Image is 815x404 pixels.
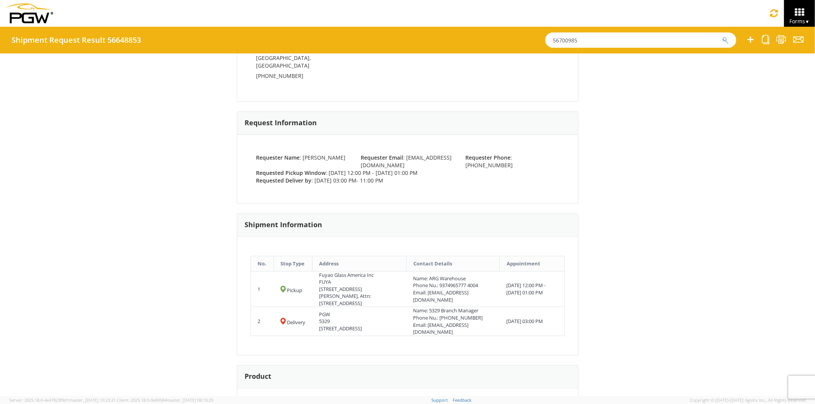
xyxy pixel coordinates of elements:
[413,322,493,336] div: Email: [EMAIL_ADDRESS][DOMAIN_NAME]
[319,286,399,307] div: [STREET_ADDRESS][PERSON_NAME], Attn: [STREET_ADDRESS]
[805,18,810,25] span: ▼
[690,397,806,403] span: Copyright © [DATE]-[DATE] Agistix Inc., All Rights Reserved
[256,169,418,176] span: : [DATE] 12:00 PM - [DATE] 01:00 PM
[312,256,406,271] th: Address
[319,311,399,318] div: PGW
[274,256,312,271] th: Stop Type
[361,154,452,169] span: : [EMAIL_ADDRESS][DOMAIN_NAME]
[500,256,564,271] th: Appointment
[465,154,510,161] strong: Requester Phone
[245,119,317,127] h3: Request Information
[413,307,493,314] div: Name: 5329 Branch Manager
[357,177,384,184] span: - 11:00 PM
[251,307,274,336] td: 2
[465,154,513,169] span: : [PHONE_NUMBER]
[287,319,305,326] span: Delivery
[245,221,322,229] h3: Shipment Information
[251,271,274,307] td: 1
[9,397,116,403] span: Server: 2025.18.0-4e47823f9d1
[319,325,399,332] div: [STREET_ADDRESS]
[117,397,213,403] span: Client: 2025.18.0-0e69584
[167,397,213,403] span: master, [DATE] 08:10:29
[256,154,300,161] strong: Requester Name
[6,3,53,23] img: pgw-form-logo-1aaa8060b1cc70fad034.png
[256,72,350,82] td: [PHONE_NUMBER]
[256,169,326,176] strong: Requested Pickup Window
[507,282,546,296] span: - [DATE] 01:00 PM
[545,32,736,48] input: Shipment, Tracking or Reference Number (at least 4 chars)
[256,54,350,72] td: [GEOGRAPHIC_DATA], [GEOGRAPHIC_DATA]
[453,397,472,403] a: Feedback
[406,256,499,271] th: Contact Details
[413,275,493,282] div: Name: ARG Warehouse
[431,397,448,403] a: Support
[319,318,399,325] div: 5329
[256,177,312,184] strong: Requested Deliver by
[413,289,493,303] div: Email: [EMAIL_ADDRESS][DOMAIN_NAME]
[11,36,141,44] h4: Shipment Request Result 56648853
[319,278,399,286] div: FUYA
[413,314,493,322] div: Phone Nu.: [PHONE_NUMBER]
[69,397,116,403] span: master, [DATE] 10:23:21
[256,177,384,184] span: : [DATE] 03:00 PM
[245,373,272,380] h3: Product
[507,318,543,325] span: [DATE] 03:00 PM
[319,271,399,279] div: Fuyao Glass America Inc
[413,282,493,289] div: Phone Nu.: 9374965777 4004
[361,154,403,161] strong: Requester Email
[507,282,543,289] span: [DATE] 12:00 PM
[256,154,346,161] span: : [PERSON_NAME]
[287,287,302,294] span: Pickup
[789,18,810,25] span: Forms
[251,256,274,271] th: No.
